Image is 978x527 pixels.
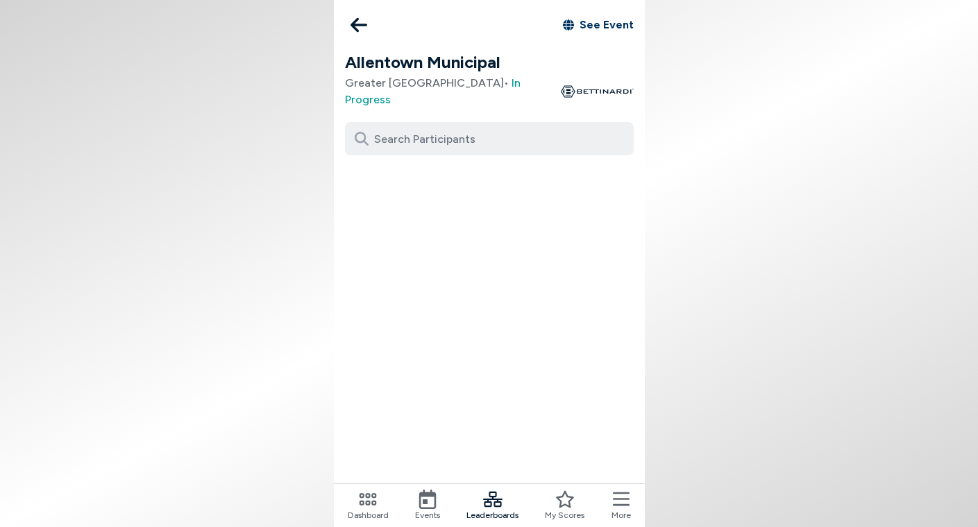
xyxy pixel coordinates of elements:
h1: Allentown Municipal [345,50,634,75]
span: Dashboard [348,509,389,521]
span: Events [415,509,440,521]
span: More [612,509,631,521]
span: Greater [GEOGRAPHIC_DATA] • [345,75,561,108]
a: Dashboard [348,490,389,521]
span: My Scores [545,509,584,521]
input: Search Participants [345,122,634,155]
button: More [612,490,631,521]
span: Leaderboards [466,509,518,521]
a: Events [415,490,440,521]
a: See Event [563,17,634,33]
a: My Scores [545,490,584,521]
a: Leaderboards [466,490,518,521]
